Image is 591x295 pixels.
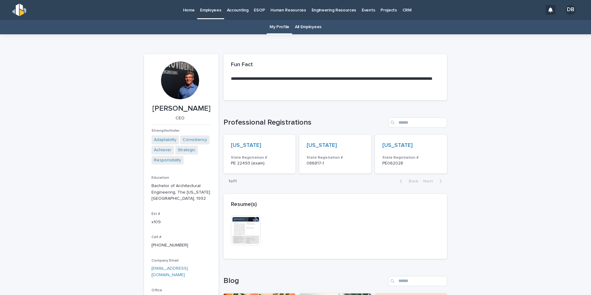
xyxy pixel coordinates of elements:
a: x109 [151,220,161,224]
p: [PERSON_NAME] [151,104,211,113]
span: Back [405,179,418,183]
a: [US_STATE] State Registration #PE062028 [375,135,447,173]
input: Search [388,276,447,286]
p: 086817-1 [307,161,364,166]
a: Adaptability [154,137,176,143]
h3: State Registration # [231,155,288,160]
a: [US_STATE] [231,142,261,149]
a: [US_STATE] State Registration #086817-1 [299,135,371,173]
h3: State Registration # [307,155,364,160]
p: PE062028 [382,161,440,166]
h1: Blog [223,276,386,285]
div: DB [566,5,576,15]
span: Next [423,179,437,183]
button: Back [395,178,421,184]
p: PE 22493 (exam) [231,161,288,166]
a: [US_STATE] [307,142,337,149]
h2: Fun Fact [231,62,253,68]
button: Next [421,178,447,184]
h1: Professional Registrations [223,118,386,127]
a: [EMAIL_ADDRESS][DOMAIN_NAME] [151,266,188,277]
a: [US_STATE] [382,142,413,149]
span: Company Email [151,259,179,263]
span: Ext # [151,212,160,216]
img: s5b5MGTdWwFoU4EDV7nw [12,4,26,16]
input: Search [388,118,447,127]
a: [PHONE_NUMBER] [151,243,188,247]
a: Responsibility [154,157,181,164]
a: Achiever [154,147,172,153]
h3: State Registration # [382,155,440,160]
span: Cell # [151,235,161,239]
span: Office [151,289,162,292]
p: CEO [151,116,209,121]
a: My Profile [270,20,289,34]
a: Consistency [183,137,207,143]
h2: Resume(s) [231,201,257,208]
p: 1 of 1 [223,174,242,189]
a: All Employees [295,20,321,34]
span: Education [151,176,169,180]
span: Strengthsfinder [151,129,180,133]
p: Bachelor of Architectural Engineering, The [US_STATE][GEOGRAPHIC_DATA], 1992 [151,183,211,202]
a: Strategic [178,147,195,153]
a: [US_STATE] State Registration #PE 22493 (exam) [223,135,295,173]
